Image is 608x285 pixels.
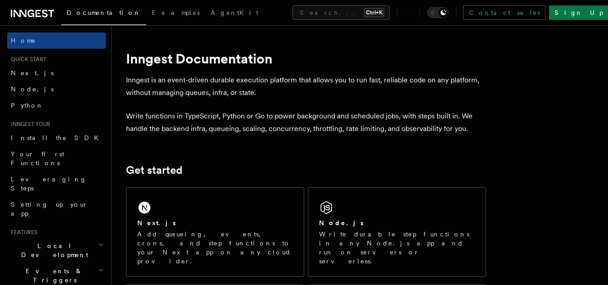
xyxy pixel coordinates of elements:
[293,5,390,20] button: Search...Ctrl+K
[308,187,486,277] a: Node.jsWrite durable step functions in any Node.js app and run on servers or serverless.
[7,32,106,49] a: Home
[7,196,106,222] a: Setting up your app
[7,97,106,113] a: Python
[137,218,176,227] h2: Next.js
[11,201,88,217] span: Setting up your app
[7,171,106,196] a: Leveraging Steps
[7,229,37,236] span: Features
[137,230,293,266] p: Add queueing, events, crons, and step functions to your Next app on any cloud provider.
[11,86,54,93] span: Node.js
[11,102,44,109] span: Python
[7,146,106,171] a: Your first Functions
[7,241,98,259] span: Local Development
[7,267,98,285] span: Events & Triggers
[7,65,106,81] a: Next.js
[7,130,106,146] a: Install the SDK
[463,5,545,20] a: Contact sales
[126,187,304,277] a: Next.jsAdd queueing, events, crons, and step functions to your Next app on any cloud provider.
[11,69,54,77] span: Next.js
[11,134,104,141] span: Install the SDK
[67,9,141,16] span: Documentation
[319,218,364,227] h2: Node.js
[146,3,205,24] a: Examples
[7,238,106,263] button: Local Development
[126,50,486,67] h1: Inngest Documentation
[319,230,475,266] p: Write durable step functions in any Node.js app and run on servers or serverless.
[126,110,486,135] p: Write functions in TypeScript, Python or Go to power background and scheduled jobs, with steps bu...
[211,9,258,16] span: AgentKit
[205,3,264,24] a: AgentKit
[7,81,106,97] a: Node.js
[7,56,46,63] span: Quick start
[427,7,449,18] button: Toggle dark mode
[11,176,87,192] span: Leveraging Steps
[7,121,50,128] span: Inngest tour
[11,150,64,167] span: Your first Functions
[126,164,182,176] a: Get started
[364,8,384,17] kbd: Ctrl+K
[126,74,486,99] p: Inngest is an event-driven durable execution platform that allows you to run fast, reliable code ...
[152,9,200,16] span: Examples
[11,36,36,45] span: Home
[61,3,146,25] a: Documentation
